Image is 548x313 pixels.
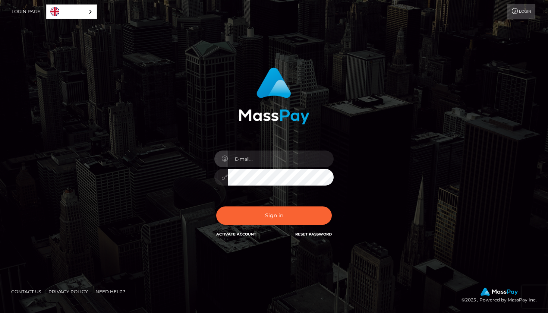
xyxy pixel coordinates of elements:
[46,4,97,19] aside: Language selected: English
[228,151,334,167] input: E-mail...
[216,206,332,225] button: Sign in
[462,288,542,304] div: © 2025 , Powered by MassPay Inc.
[47,5,97,19] a: English
[46,4,97,19] div: Language
[12,4,40,19] a: Login Page
[216,232,256,237] a: Activate Account
[8,286,44,297] a: Contact Us
[239,67,309,124] img: MassPay Login
[45,286,91,297] a: Privacy Policy
[92,286,128,297] a: Need Help?
[481,288,518,296] img: MassPay
[295,232,332,237] a: Reset Password
[507,4,535,19] a: Login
